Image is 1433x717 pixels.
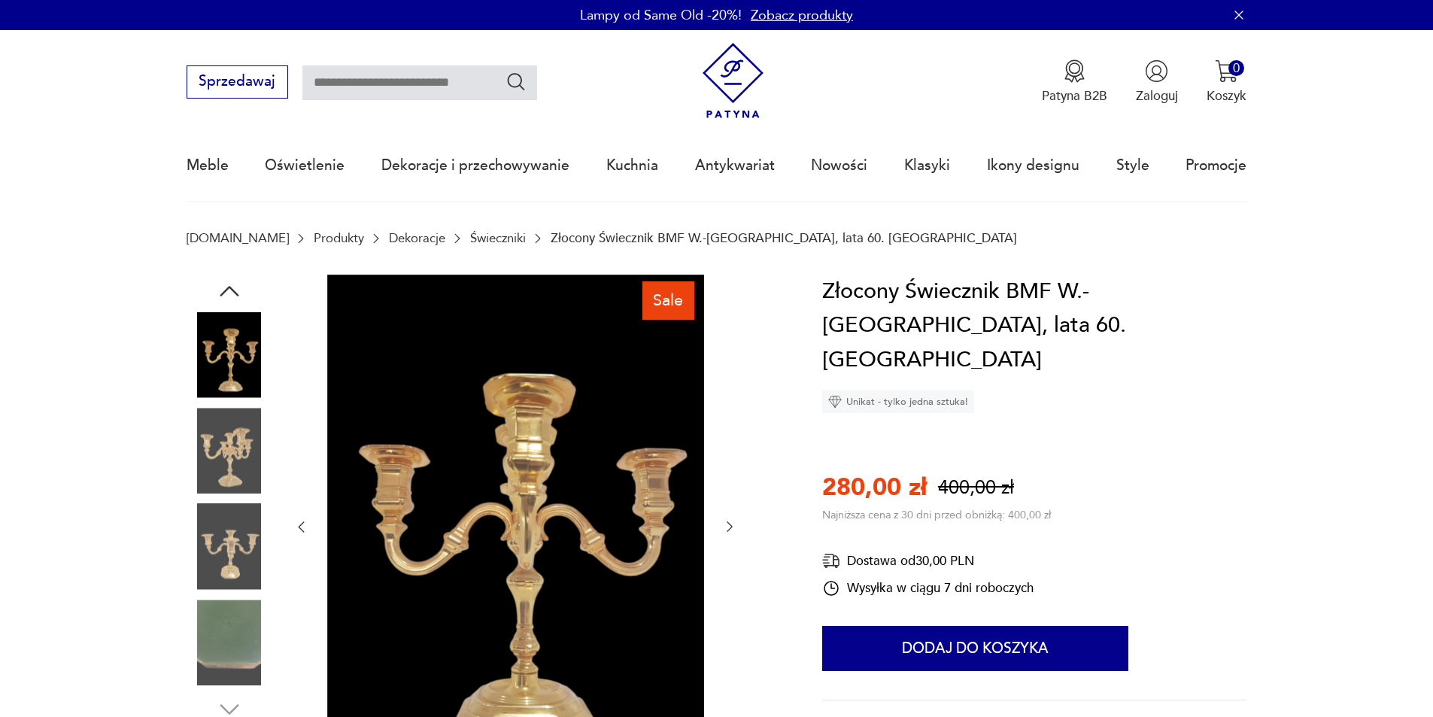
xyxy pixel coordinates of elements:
[822,551,840,570] img: Ikona dostawy
[1116,131,1149,200] a: Style
[1145,59,1168,83] img: Ikonka użytkownika
[811,131,867,200] a: Nowości
[695,43,771,119] img: Patyna - sklep z meblami i dekoracjami vintage
[1042,59,1107,105] button: Patyna B2B
[580,6,742,25] p: Lampy od Same Old -20%!
[751,6,853,25] a: Zobacz produkty
[822,471,927,504] p: 280,00 zł
[822,390,974,413] div: Unikat - tylko jedna sztuka!
[187,231,289,245] a: [DOMAIN_NAME]
[1063,59,1086,83] img: Ikona medalu
[822,579,1034,597] div: Wysyłka w ciągu 7 dni roboczych
[695,131,775,200] a: Antykwariat
[389,231,445,245] a: Dekoracje
[1136,87,1178,105] p: Zaloguj
[1042,87,1107,105] p: Patyna B2B
[381,131,569,200] a: Dekoracje i przechowywanie
[1136,59,1178,105] button: Zaloguj
[1207,87,1246,105] p: Koszyk
[187,504,272,590] img: Zdjęcie produktu Złocony Świecznik BMF W.-Germany, lata 60. Hollywood Regency
[1186,131,1246,200] a: Promocje
[987,131,1079,200] a: Ikony designu
[187,65,288,99] button: Sprzedawaj
[265,131,345,200] a: Oświetlenie
[822,626,1128,671] button: Dodaj do koszyka
[314,231,364,245] a: Produkty
[1042,59,1107,105] a: Ikona medaluPatyna B2B
[187,77,288,89] a: Sprzedawaj
[822,275,1246,378] h1: Złocony Świecznik BMF W.-[GEOGRAPHIC_DATA], lata 60. [GEOGRAPHIC_DATA]
[1207,59,1246,105] button: 0Koszyk
[505,71,527,93] button: Szukaj
[551,231,1017,245] p: Złocony Świecznik BMF W.-[GEOGRAPHIC_DATA], lata 60. [GEOGRAPHIC_DATA]
[828,395,842,409] img: Ikona diamentu
[822,551,1034,570] div: Dostawa od 30,00 PLN
[470,231,526,245] a: Świeczniki
[187,312,272,398] img: Zdjęcie produktu Złocony Świecznik BMF W.-Germany, lata 60. Hollywood Regency
[1215,59,1238,83] img: Ikona koszyka
[1228,60,1244,76] div: 0
[606,131,658,200] a: Kuchnia
[187,408,272,494] img: Zdjęcie produktu Złocony Świecznik BMF W.-Germany, lata 60. Hollywood Regency
[187,600,272,685] img: Zdjęcie produktu Złocony Świecznik BMF W.-Germany, lata 60. Hollywood Regency
[187,131,229,200] a: Meble
[822,508,1051,522] p: Najniższa cena z 30 dni przed obniżką: 400,00 zł
[642,281,694,319] div: Sale
[904,131,950,200] a: Klasyki
[938,475,1014,501] p: 400,00 zł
